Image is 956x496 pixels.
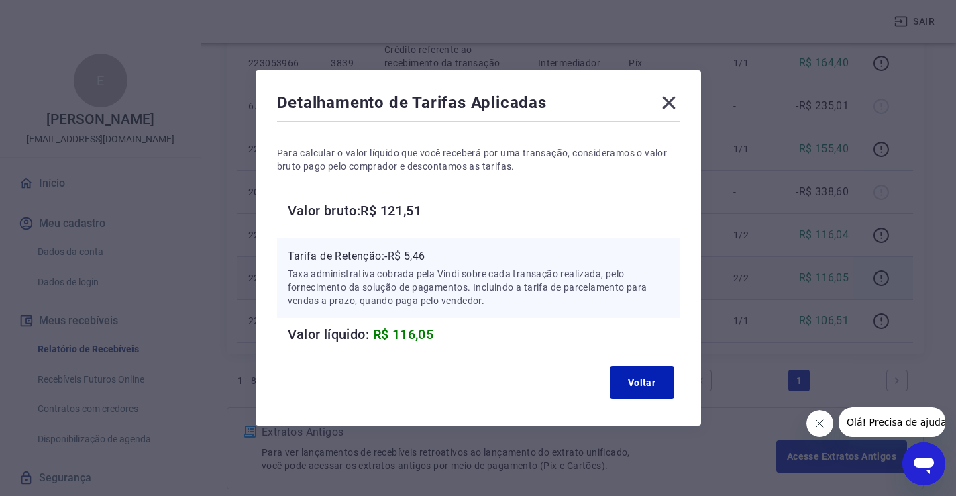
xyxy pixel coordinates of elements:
[839,407,945,437] iframe: Mensagem da empresa
[902,442,945,485] iframe: Botão para abrir a janela de mensagens
[806,410,833,437] iframe: Fechar mensagem
[610,366,674,399] button: Voltar
[373,326,434,342] span: R$ 116,05
[277,146,680,173] p: Para calcular o valor líquido que você receberá por uma transação, consideramos o valor bruto pag...
[288,200,680,221] h6: Valor bruto: R$ 121,51
[288,267,669,307] p: Taxa administrativa cobrada pela Vindi sobre cada transação realizada, pelo fornecimento da soluç...
[288,248,669,264] p: Tarifa de Retenção: -R$ 5,46
[8,9,113,20] span: Olá! Precisa de ajuda?
[277,92,680,119] div: Detalhamento de Tarifas Aplicadas
[288,324,680,345] h6: Valor líquido:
